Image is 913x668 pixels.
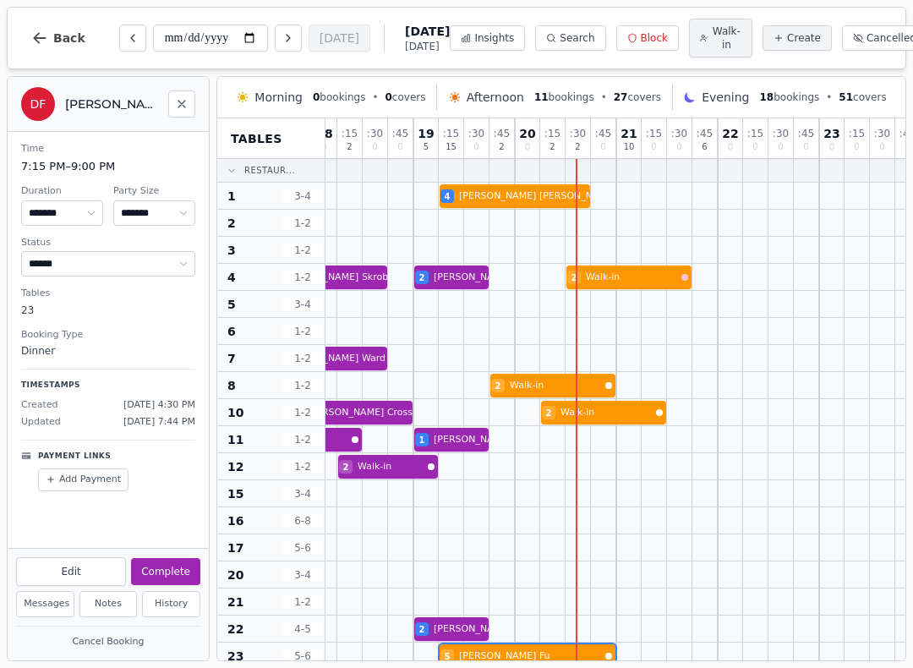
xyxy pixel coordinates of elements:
span: 0 [473,143,478,151]
span: 5 - 6 [282,541,323,555]
span: 0 [676,143,681,151]
span: bookings [534,90,594,104]
span: : 15 [747,129,763,139]
p: Timestamps [21,380,195,391]
span: 6 - 8 [282,514,323,528]
span: : 15 [646,129,662,139]
span: 1 - 2 [282,433,323,446]
span: : 30 [570,129,586,139]
span: 10 [227,404,243,421]
span: [PERSON_NAME] Fu [459,649,602,664]
span: 21 [621,128,637,140]
button: Back [18,18,99,58]
span: 17 [227,539,243,556]
dd: 23 [21,303,195,318]
button: Complete [131,558,200,585]
span: Walk-in [510,379,602,393]
span: 23 [227,648,243,665]
span: 2 [419,623,425,636]
span: 0 [313,91,320,103]
span: 0 [651,143,656,151]
span: 2 [347,143,352,151]
dt: Status [21,236,195,250]
span: [DATE] 4:30 PM [123,398,195,413]
span: 0 [778,143,783,151]
span: : 15 [849,129,865,139]
span: [DATE] [405,40,450,53]
span: 0 [385,91,391,103]
span: : 15 [342,129,358,139]
span: : 45 [798,129,814,139]
span: 11 [227,431,243,448]
span: 1 - 2 [282,379,323,392]
span: 0 [372,143,377,151]
dt: Duration [21,184,103,199]
button: Create [763,25,832,51]
span: Back [53,32,85,44]
span: 22 [227,621,243,638]
span: 4 [227,269,236,286]
span: 4 [445,190,451,203]
span: Afternoon [467,89,524,106]
span: 22 [722,128,738,140]
span: 0 [752,143,757,151]
span: 12 [227,458,243,475]
span: 0 [854,143,859,151]
span: 11 [534,91,549,103]
span: 18 [760,91,774,103]
span: 4 - 5 [282,622,323,636]
span: : 15 [544,129,560,139]
span: 1 - 2 [282,460,323,474]
dt: Booking Type [21,328,195,342]
span: : 45 [697,129,713,139]
span: Block [641,31,668,45]
span: : 30 [468,129,484,139]
span: 0 [728,143,733,151]
span: 0 [600,143,605,151]
dt: Tables [21,287,195,301]
span: 1 [419,434,425,446]
span: 5 - 6 [282,649,323,663]
span: : 30 [367,129,383,139]
span: Updated [21,415,61,430]
span: : 45 [494,129,510,139]
span: Insights [474,31,514,45]
span: [PERSON_NAME] [PERSON_NAME] [459,189,616,204]
span: covers [385,90,425,104]
span: • [601,90,607,104]
span: 20 [519,128,535,140]
span: 2 [499,143,504,151]
span: Morning [254,89,303,106]
button: Add Payment [38,468,128,491]
span: 16 [227,512,243,529]
span: Evening [702,89,749,106]
span: 7 [227,350,236,367]
dd: 7:15 PM – 9:00 PM [21,158,195,175]
span: 8 [227,377,236,394]
span: 5 [227,296,236,313]
button: Previous day [119,25,146,52]
span: 27 [614,91,628,103]
span: 10 [624,143,635,151]
button: Notes [79,591,138,617]
span: 2 [549,143,555,151]
span: Walk-in [358,460,424,474]
span: 1 - 2 [282,595,323,609]
span: [PERSON_NAME] [PERSON_NAME] [434,622,591,637]
span: 1 - 2 [282,325,323,338]
span: 5 [445,650,451,663]
span: Create [787,31,821,45]
span: 1 [227,188,236,205]
dt: Time [21,142,195,156]
span: 51 [839,91,853,103]
span: 3 - 4 [282,568,323,582]
button: Search [535,25,605,51]
h2: [PERSON_NAME] Fu [65,96,158,112]
span: Search [560,31,594,45]
div: DF [21,87,55,121]
span: 20 [227,567,243,583]
span: 0 [879,143,884,151]
button: Cancel Booking [16,632,200,653]
button: Insights [450,25,525,51]
span: 2 [343,461,349,474]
